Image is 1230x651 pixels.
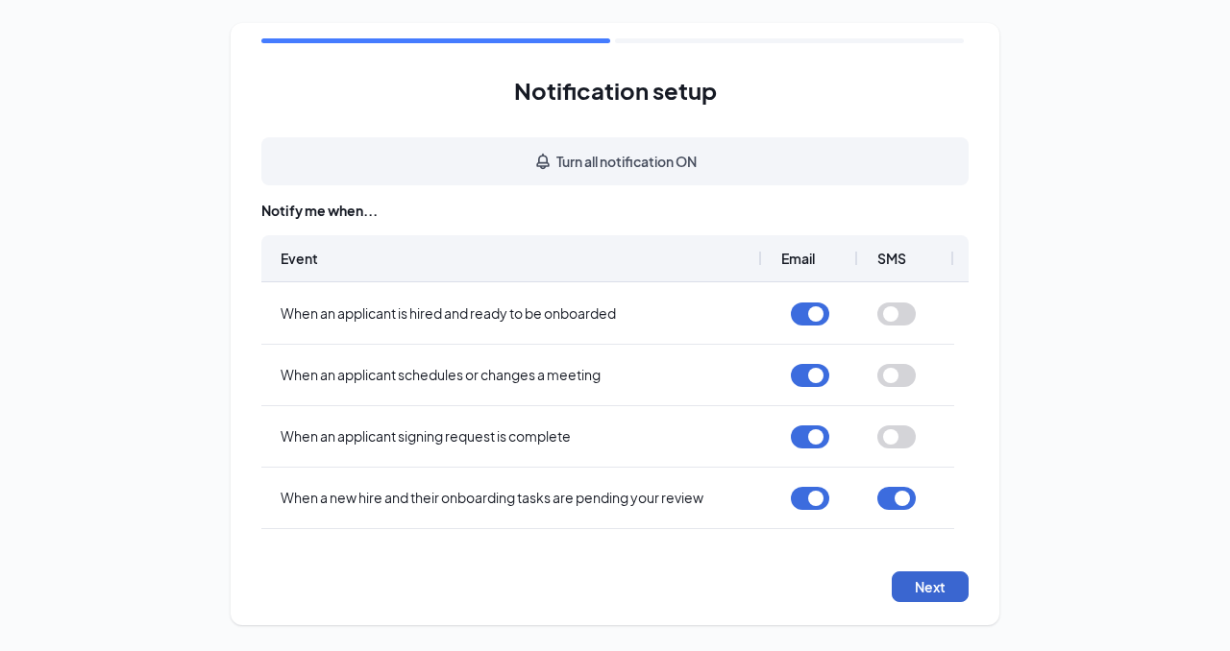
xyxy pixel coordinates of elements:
[281,489,703,506] span: When a new hire and their onboarding tasks are pending your review
[877,250,906,267] span: SMS
[533,152,553,171] svg: Bell
[781,250,815,267] span: Email
[281,427,571,445] span: When an applicant signing request is complete
[281,366,601,383] span: When an applicant schedules or changes a meeting
[892,571,969,602] button: Next
[514,74,717,107] h1: Notification setup
[281,250,318,267] span: Event
[261,201,969,220] div: Notify me when...
[261,137,969,185] button: Turn all notification ONBell
[281,304,616,322] span: When an applicant is hired and ready to be onboarded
